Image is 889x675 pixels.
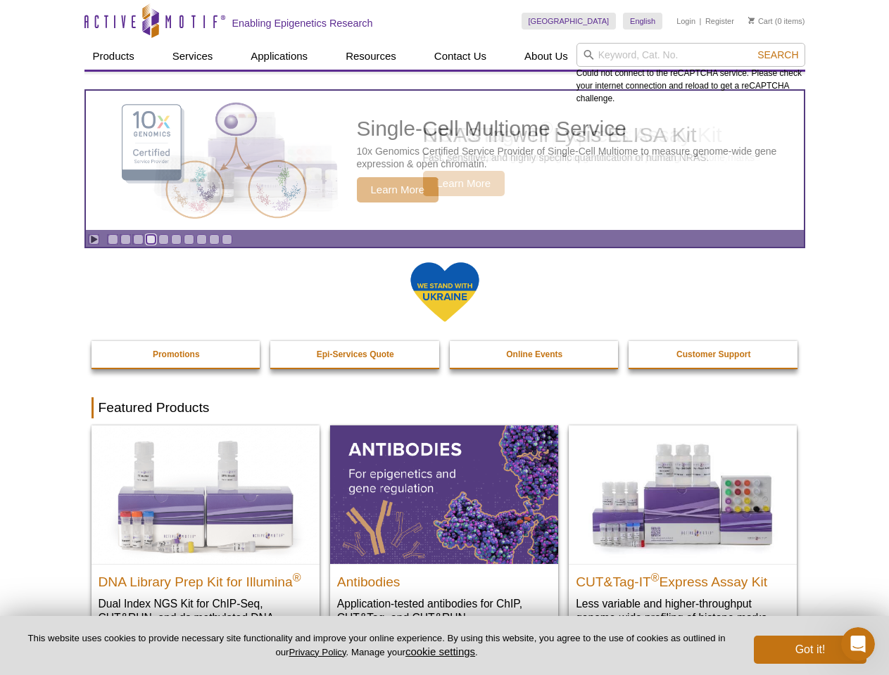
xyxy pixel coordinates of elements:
img: DNA Library Prep Kit for Illumina [92,425,320,563]
input: Keyword, Cat. No. [576,43,805,67]
li: (0 items) [748,13,805,30]
a: Privacy Policy [289,647,346,657]
a: Go to slide 9 [209,234,220,245]
p: Less variable and higher-throughput genome-wide profiling of histone marks​. [576,596,790,625]
p: This website uses cookies to provide necessary site functionality and improve your online experie... [23,632,731,659]
h2: Enabling Epigenetics Research [232,17,373,30]
a: Go to slide 6 [171,234,182,245]
h2: Single-Cell Multiome Service [357,118,797,139]
h2: DNA Library Prep Kit for Illumina [99,568,313,589]
img: Your Cart [748,17,755,24]
a: Epi-Services Quote [270,341,441,368]
strong: Promotions [153,349,200,359]
strong: Customer Support [676,349,750,359]
a: Applications [242,43,316,70]
img: All Antibodies [330,425,558,563]
strong: Online Events [506,349,562,359]
strong: Epi-Services Quote [317,349,394,359]
a: Single-Cell Multiome Service Single-Cell Multiome Service 10x Genomics Certified Service Provider... [86,91,804,230]
article: Single-Cell Multiome Service [86,91,804,230]
a: Online Events [450,341,620,368]
button: Got it! [754,636,866,664]
h2: Featured Products [92,397,798,418]
a: Resources [337,43,405,70]
a: [GEOGRAPHIC_DATA] [522,13,617,30]
a: Go to slide 10 [222,234,232,245]
iframe: Intercom live chat [841,627,875,661]
div: Could not connect to the reCAPTCHA service. Please check your internet connection and reload to g... [576,43,805,105]
a: CUT&Tag-IT® Express Assay Kit CUT&Tag-IT®Express Assay Kit Less variable and higher-throughput ge... [569,425,797,638]
a: Contact Us [426,43,495,70]
a: Go to slide 8 [196,234,207,245]
h2: CUT&Tag-IT Express Assay Kit [576,568,790,589]
a: Services [164,43,222,70]
span: Search [757,49,798,60]
a: Cart [748,16,773,26]
sup: ® [293,571,301,583]
a: Go to slide 4 [146,234,156,245]
p: Application-tested antibodies for ChIP, CUT&Tag, and CUT&RUN. [337,596,551,625]
a: Go to slide 2 [120,234,131,245]
button: Search [753,49,802,61]
a: About Us [516,43,576,70]
button: cookie settings [405,645,475,657]
img: CUT&Tag-IT® Express Assay Kit [569,425,797,563]
h2: Antibodies [337,568,551,589]
a: Promotions [92,341,262,368]
a: Customer Support [629,341,799,368]
a: All Antibodies Antibodies Application-tested antibodies for ChIP, CUT&Tag, and CUT&RUN. [330,425,558,638]
a: Go to slide 5 [158,234,169,245]
p: 10x Genomics Certified Service Provider of Single-Cell Multiome to measure genome-wide gene expre... [357,145,797,170]
img: We Stand With Ukraine [410,261,480,323]
a: English [623,13,662,30]
span: Learn More [357,177,439,202]
a: Products [84,43,143,70]
p: Dual Index NGS Kit for ChIP-Seq, CUT&RUN, and ds methylated DNA assays. [99,596,313,639]
a: Toggle autoplay [89,234,99,245]
a: Login [676,16,695,26]
a: Register [705,16,734,26]
img: Single-Cell Multiome Service [108,96,320,225]
sup: ® [651,571,660,583]
a: DNA Library Prep Kit for Illumina DNA Library Prep Kit for Illumina® Dual Index NGS Kit for ChIP-... [92,425,320,652]
li: | [700,13,702,30]
a: Go to slide 7 [184,234,194,245]
a: Go to slide 3 [133,234,144,245]
a: Go to slide 1 [108,234,118,245]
